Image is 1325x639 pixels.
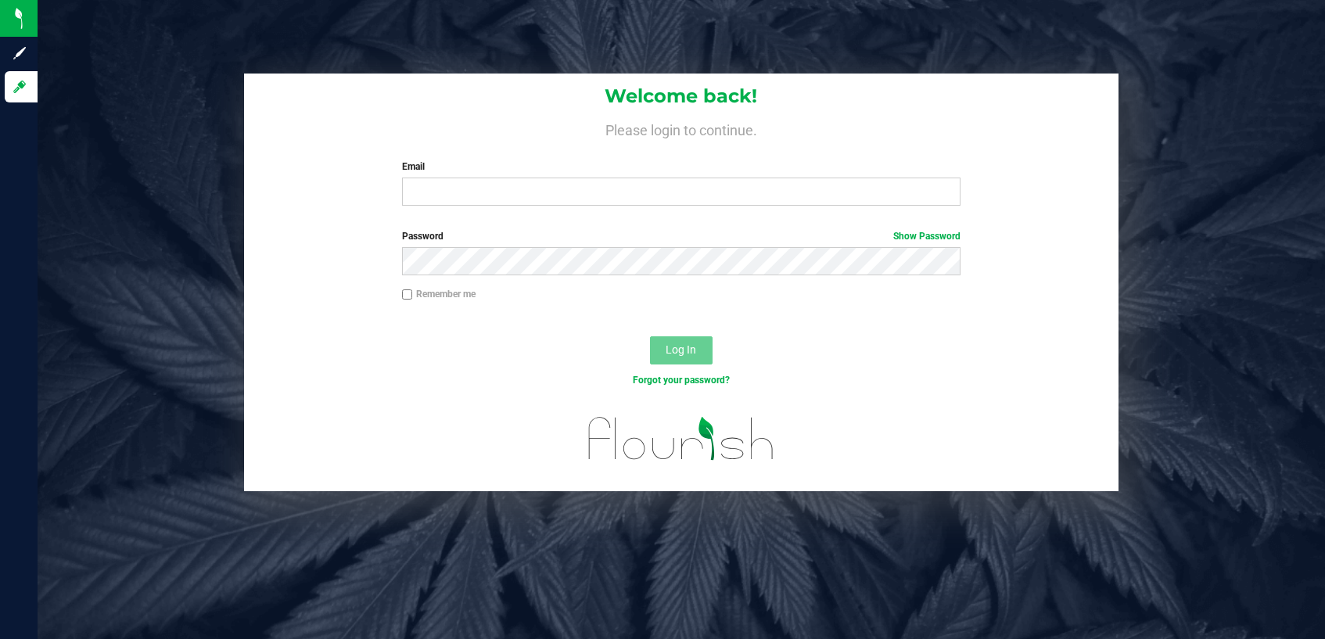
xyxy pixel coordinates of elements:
[12,45,27,61] inline-svg: Sign up
[666,343,696,356] span: Log In
[650,336,713,364] button: Log In
[402,160,961,174] label: Email
[572,404,790,474] img: flourish_logo.svg
[402,287,476,301] label: Remember me
[402,231,443,242] span: Password
[12,79,27,95] inline-svg: Log in
[244,119,1118,138] h4: Please login to continue.
[893,231,961,242] a: Show Password
[633,375,730,386] a: Forgot your password?
[402,289,413,300] input: Remember me
[244,86,1118,106] h1: Welcome back!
